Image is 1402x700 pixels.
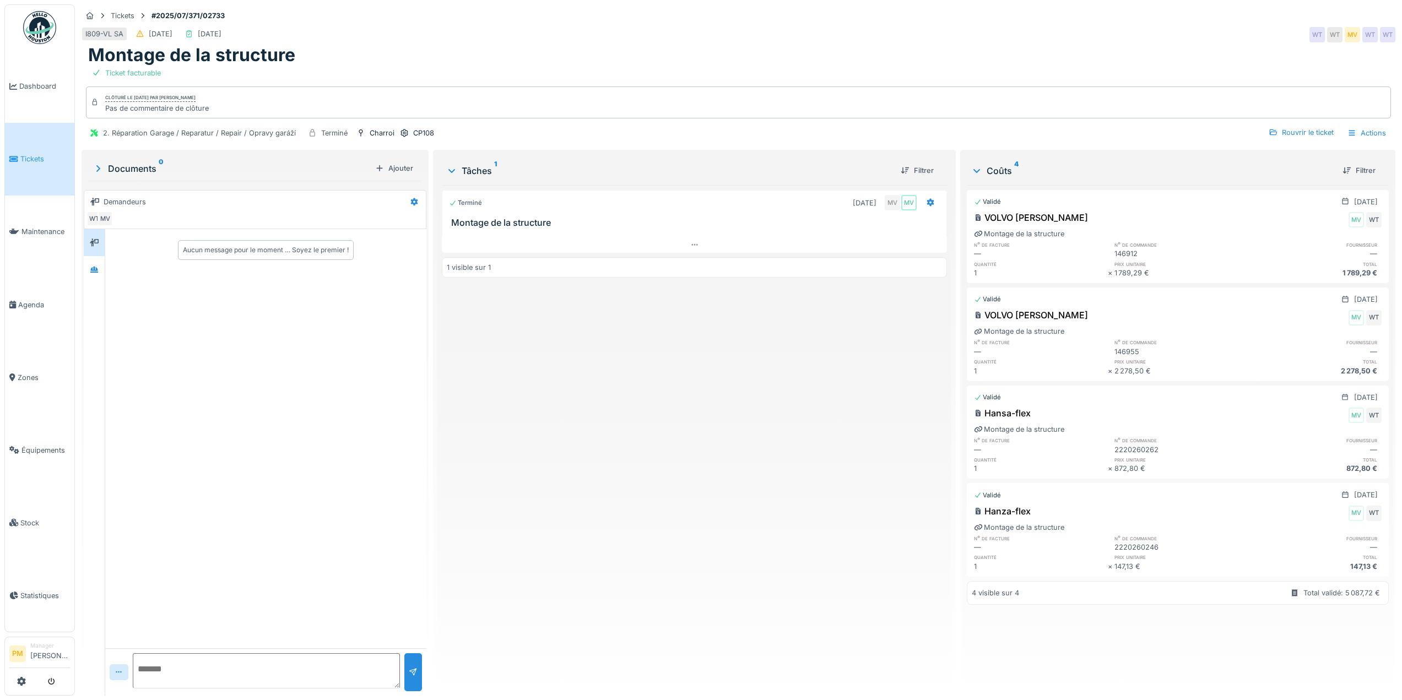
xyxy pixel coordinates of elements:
[104,197,146,207] div: Demandeurs
[30,642,70,650] div: Manager
[159,162,164,175] sup: 0
[1114,554,1248,561] h6: prix unitaire
[1248,366,1382,376] div: 2 278,50 €
[20,154,70,164] span: Tickets
[5,50,74,123] a: Dashboard
[111,10,134,21] div: Tickets
[446,164,892,177] div: Tâches
[974,211,1088,224] div: VOLVO [PERSON_NAME]
[1248,241,1382,248] h6: fournisseur
[1114,241,1248,248] h6: n° de commande
[1114,542,1248,552] div: 2220260246
[1338,163,1380,178] div: Filtrer
[1343,125,1391,141] div: Actions
[1309,27,1325,42] div: WT
[371,161,418,176] div: Ajouter
[20,590,70,601] span: Statistiques
[9,642,70,668] a: PM Manager[PERSON_NAME]
[974,424,1064,435] div: Montage de la structure
[451,218,942,228] h3: Montage de la structure
[974,346,1107,357] div: —
[370,128,394,138] div: Charroi
[1349,310,1364,325] div: MV
[147,10,229,21] strong: #2025/07/371/02733
[1114,463,1248,474] div: 872,80 €
[1345,27,1360,42] div: MV
[974,522,1064,533] div: Montage de la structure
[183,245,349,255] div: Aucun message pour le moment … Soyez le premier !
[1248,535,1382,542] h6: fournisseur
[1248,248,1382,259] div: —
[974,393,1001,402] div: Validé
[1248,554,1382,561] h6: total
[901,195,917,210] div: MV
[974,261,1107,268] h6: quantité
[972,588,1019,598] div: 4 visible sur 4
[1264,125,1338,140] div: Rouvrir le ticket
[105,68,161,78] div: Ticket facturable
[1354,392,1378,403] div: [DATE]
[149,29,172,39] div: [DATE]
[1366,310,1382,325] div: WT
[1248,561,1382,572] div: 147,13 €
[1248,437,1382,444] h6: fournisseur
[1349,408,1364,423] div: MV
[974,542,1107,552] div: —
[494,164,497,177] sup: 1
[974,241,1107,248] h6: n° de facture
[85,29,123,39] div: I809-VL SA
[1114,366,1248,376] div: 2 278,50 €
[19,81,70,91] span: Dashboard
[1114,339,1248,346] h6: n° de commande
[23,11,56,44] img: Badge_color-CXgf-gQk.svg
[974,554,1107,561] h6: quantité
[449,198,482,208] div: Terminé
[1248,463,1382,474] div: 872,80 €
[1248,444,1382,455] div: —
[1114,358,1248,365] h6: prix unitaire
[974,463,1107,474] div: 1
[974,437,1107,444] h6: n° de facture
[1108,366,1115,376] div: ×
[30,642,70,665] li: [PERSON_NAME]
[1114,268,1248,278] div: 1 789,29 €
[1327,27,1343,42] div: WT
[447,262,491,273] div: 1 visible sur 1
[18,300,70,310] span: Agenda
[974,366,1107,376] div: 1
[1248,542,1382,552] div: —
[198,29,221,39] div: [DATE]
[5,559,74,632] a: Statistiques
[1014,164,1019,177] sup: 4
[1349,212,1364,227] div: MV
[88,45,295,66] h1: Montage de la structure
[1354,197,1378,207] div: [DATE]
[974,229,1064,239] div: Montage de la structure
[974,561,1107,572] div: 1
[974,406,1031,420] div: Hansa-flex
[20,518,70,528] span: Stock
[93,162,371,175] div: Documents
[974,339,1107,346] h6: n° de facture
[98,211,113,226] div: MV
[5,268,74,341] a: Agenda
[103,128,296,138] div: 2. Réparation Garage / Reparatur / Repair / Opravy garáží
[1108,268,1115,278] div: ×
[1248,358,1382,365] h6: total
[1248,456,1382,463] h6: total
[86,211,102,226] div: WT
[1114,261,1248,268] h6: prix unitaire
[1108,561,1115,572] div: ×
[1248,346,1382,357] div: —
[974,268,1107,278] div: 1
[974,504,1031,518] div: Hanza-flex
[974,535,1107,542] h6: n° de facture
[5,123,74,196] a: Tickets
[18,372,70,383] span: Zones
[1366,506,1382,521] div: WT
[5,341,74,414] a: Zones
[1248,339,1382,346] h6: fournisseur
[974,358,1107,365] h6: quantité
[1114,456,1248,463] h6: prix unitaire
[1108,463,1115,474] div: ×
